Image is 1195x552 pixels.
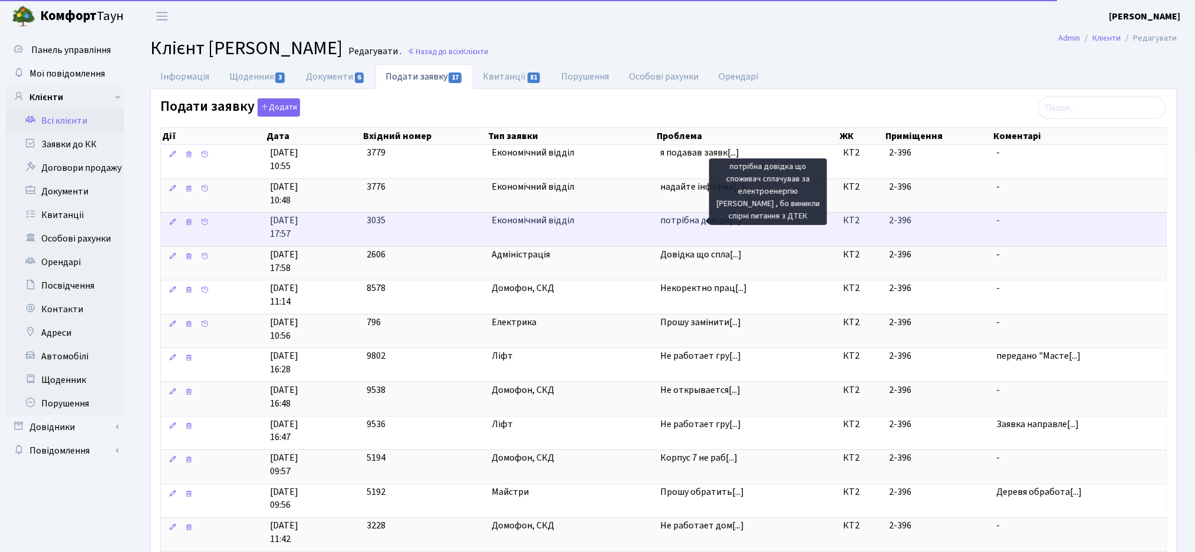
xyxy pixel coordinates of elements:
[709,158,827,225] div: потрібна довідка що споживач сплачував за електроенергію [PERSON_NAME] , бо виникли спірні питанн...
[367,146,386,159] span: 3779
[889,180,911,193] span: 2-396
[997,214,1162,227] span: -
[150,64,219,89] a: Інформація
[367,418,386,431] span: 9536
[889,451,911,464] span: 2-396
[492,146,651,160] span: Економічний відділ
[1121,32,1177,45] li: Редагувати
[296,64,375,89] a: Документи
[270,451,357,478] span: [DATE] 09:57
[270,349,357,376] span: [DATE] 16:28
[150,35,343,62] span: Клієнт [PERSON_NAME]
[473,64,551,89] a: Квитанції
[492,384,651,397] span: Домофон, СКД
[660,418,741,431] span: Не работает гру[...]
[997,316,1162,329] span: -
[275,72,285,83] span: 3
[843,451,880,465] span: КТ2
[161,128,265,144] th: Дії
[1059,32,1081,44] a: Admin
[492,282,651,295] span: Домофон, СКД
[660,180,745,193] span: надайте інформа[...]
[843,485,880,499] span: КТ2
[839,128,885,144] th: ЖК
[660,316,741,329] span: Прошу замінити[...]
[709,64,769,89] a: Орендарі
[889,248,911,261] span: 2-396
[889,316,911,329] span: 2-396
[376,64,473,89] a: Подати заявку
[6,62,124,85] a: Мої повідомлення
[367,384,386,396] span: 9538
[997,384,1162,397] span: -
[660,282,747,295] span: Некоректно прац[...]
[552,64,620,89] a: Порушення
[992,128,1167,144] th: Коментарі
[367,248,386,261] span: 2606
[270,384,357,411] span: [DATE] 16:48
[6,180,124,203] a: Документи
[660,214,741,227] span: потрібна довідк[...]
[40,6,124,27] span: Таун
[997,418,1079,431] span: Заявка направле[...]
[492,248,651,262] span: Адміністрація
[889,146,911,159] span: 2-396
[270,146,357,173] span: [DATE] 10:55
[660,349,741,362] span: Не работает гру[...]
[6,439,124,462] a: Повідомлення
[843,418,880,431] span: КТ2
[160,98,300,117] label: Подати заявку
[147,6,177,26] button: Переключити навігацію
[843,180,880,194] span: КТ2
[270,214,357,241] span: [DATE] 17:57
[660,485,744,498] span: Прошу обратить[...]
[492,316,651,329] span: Електрика
[6,133,124,156] a: Заявки до КК
[270,485,357,513] span: [DATE] 09:56
[40,6,97,25] b: Комфорт
[270,248,357,275] span: [DATE] 17:58
[1041,26,1195,51] nav: breadcrumb
[889,349,911,362] span: 2-396
[492,485,651,499] span: Майстри
[885,128,992,144] th: Приміщення
[660,384,740,396] span: Не открывается[...]
[492,214,651,227] span: Економічний відділ
[367,214,386,227] span: 3035
[843,384,880,397] span: КТ2
[660,248,742,261] span: Довідка що спла[...]
[29,67,105,80] span: Мої повідомлення
[219,64,296,89] a: Щоденник
[997,248,1162,262] span: -
[6,227,124,250] a: Особові рахунки
[270,282,357,309] span: [DATE] 11:14
[6,38,124,62] a: Панель управління
[492,180,651,194] span: Економічний відділ
[620,64,709,89] a: Особові рахунки
[843,146,880,160] span: КТ2
[660,519,744,532] span: Не работает дом[...]
[889,384,911,396] span: 2-396
[660,146,739,159] span: я подавав заявк[...]
[367,519,386,532] span: 3228
[6,109,124,133] a: Всі клієнти
[997,180,1162,194] span: -
[1110,10,1181,23] b: [PERSON_NAME]
[843,248,880,262] span: КТ2
[492,451,651,465] span: Домофон, СКД
[6,203,124,227] a: Квитанції
[6,415,124,439] a: Довідники
[997,349,1081,362] span: передано "Масте[...]
[660,451,738,464] span: Корпус 7 не раб[...]
[407,46,488,57] a: Назад до всіхКлієнти
[367,282,386,295] span: 8578
[492,349,651,363] span: Ліфт
[462,46,488,57] span: Клієнти
[889,282,911,295] span: 2-396
[6,392,124,415] a: Порушення
[449,72,462,83] span: 17
[528,72,541,83] span: 81
[6,274,124,298] a: Посвідчення
[6,156,124,180] a: Договори продажу
[362,128,487,144] th: Вхідний номер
